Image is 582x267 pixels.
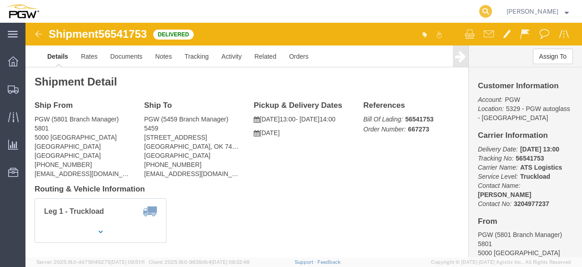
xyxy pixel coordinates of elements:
[317,259,341,265] a: Feedback
[36,259,145,265] span: Server: 2025.18.0-dd719145275
[110,259,145,265] span: [DATE] 09:51:11
[149,259,250,265] span: Client: 2025.18.0-9839db4
[211,259,250,265] span: [DATE] 09:32:48
[506,6,569,17] button: [PERSON_NAME]
[431,258,571,266] span: Copyright © [DATE]-[DATE] Agistix Inc., All Rights Reserved
[25,23,582,257] iframe: FS Legacy Container
[295,259,317,265] a: Support
[6,5,39,18] img: logo
[507,6,558,16] span: Dee Niedzwecki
